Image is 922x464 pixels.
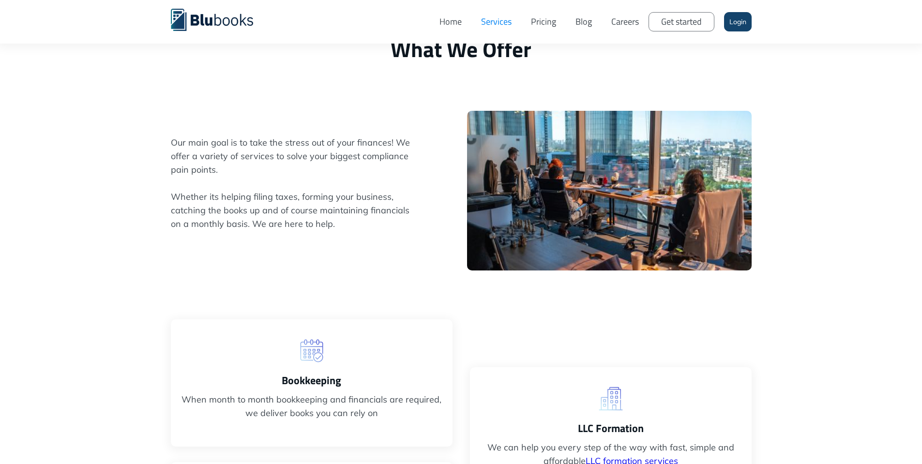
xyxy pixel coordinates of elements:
a: Pricing [521,7,566,36]
a: Services [471,7,521,36]
h3: Bookkeeping [181,373,443,388]
a: Blog [566,7,602,36]
a: Home [430,7,471,36]
a: home [171,7,268,31]
span: Our main goal is to take the stress out of your finances! We offer a variety of services to solve... [171,136,415,231]
p: When month to month bookkeeping and financials are required, we deliver books you can rely on [181,393,443,420]
h1: What We Offer [171,36,752,62]
h3: LLC Formation [480,420,742,436]
a: Careers [602,7,649,36]
a: Get started [649,12,714,31]
a: Login [724,12,752,31]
